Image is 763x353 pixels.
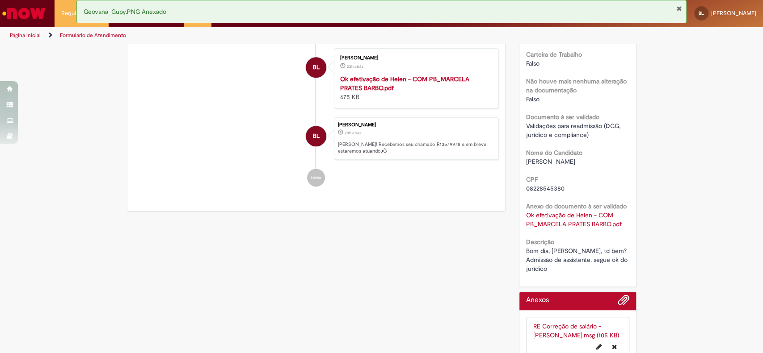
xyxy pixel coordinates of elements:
[340,55,489,61] div: [PERSON_NAME]
[526,113,599,121] b: Documento à ser validado
[526,175,538,183] b: CPF
[526,247,629,273] span: Bom dia, [PERSON_NAME], td bem? Admissão de assistente. segue ok do jurídico
[60,32,126,39] a: Formulário de Atendimento
[526,77,627,94] b: Não houve mais nenhuma alteração na documentação
[347,64,363,69] span: 23h atrás
[313,125,320,147] span: BL
[618,294,629,310] button: Adicionar anexos
[345,130,361,136] span: 23h atrás
[533,322,619,339] a: RE Correção de salário - [PERSON_NAME].msg (105 KB)
[134,117,499,160] li: Beatriz Francisconi de Lima
[526,59,540,67] span: Falso
[526,158,575,166] span: [PERSON_NAME]
[526,238,554,246] b: Descrição
[338,122,493,128] div: [PERSON_NAME]
[61,9,93,18] span: Requisições
[306,126,326,146] div: Beatriz Francisconi de Lima
[340,75,489,101] div: 675 KB
[338,141,493,155] p: [PERSON_NAME]! Recebemos seu chamado R13579978 e em breve estaremos atuando.
[347,64,363,69] time: 30/09/2025 09:11:54
[7,27,502,44] ul: Trilhas de página
[676,5,682,12] button: Fechar Notificação
[526,296,549,304] h2: Anexos
[526,184,565,192] span: 08228545380
[526,95,540,103] span: Falso
[10,32,41,39] a: Página inicial
[84,8,166,16] span: Geovana_Gupy.PNG Anexado
[306,57,326,78] div: Beatriz Francisconi de Lima
[1,4,47,22] img: ServiceNow
[526,202,627,210] b: Anexo do documento à ser validado
[526,211,622,228] a: Download de Ok efetivação de Helen - COM PB_MARCELA PRATES BARBO.pdf
[699,10,704,16] span: BL
[526,50,582,58] b: Carteira de Trabalho
[313,57,320,78] span: BL
[340,75,469,92] a: Ok efetivação de Helen - COM PB_MARCELA PRATES BARBO.pdf
[526,122,622,139] span: Validações para readmissão (DGG, jurídico e compliance)
[711,9,756,17] span: [PERSON_NAME]
[345,130,361,136] time: 30/09/2025 09:11:56
[526,149,582,157] b: Nome do Candidato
